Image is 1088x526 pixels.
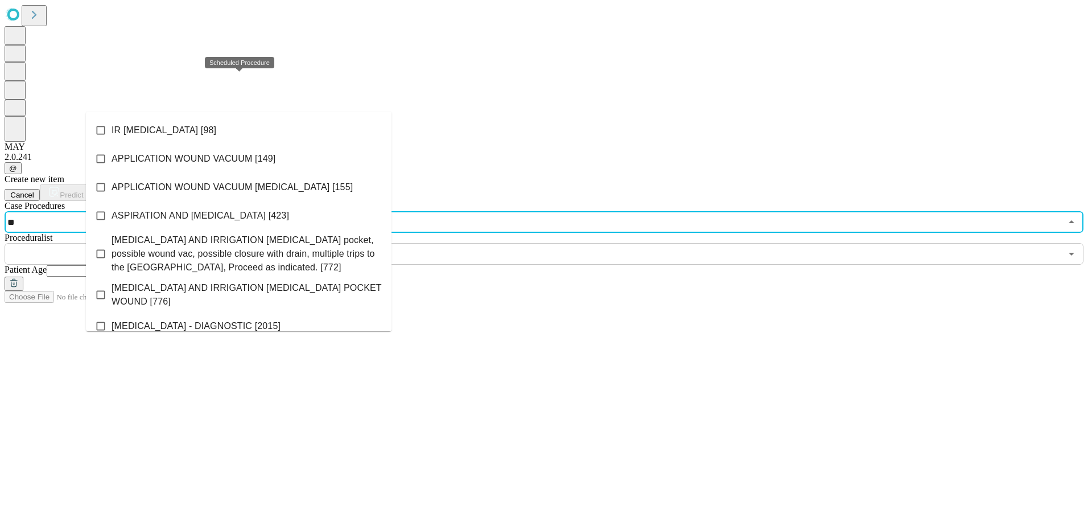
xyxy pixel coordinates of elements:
span: Patient Age [5,265,47,274]
button: Close [1064,214,1079,230]
span: @ [9,164,17,172]
button: @ [5,162,22,174]
button: Predict [40,184,92,201]
span: [MEDICAL_DATA] AND IRRIGATION [MEDICAL_DATA] pocket, possible wound vac, possible closure with dr... [112,233,382,274]
span: [MEDICAL_DATA] AND IRRIGATION [MEDICAL_DATA] POCKET WOUND [776] [112,281,382,309]
span: Predict [60,191,83,199]
span: ASPIRATION AND [MEDICAL_DATA] [423] [112,209,289,223]
div: MAY [5,142,1083,152]
span: Scheduled Procedure [5,201,65,211]
div: Scheduled Procedure [205,57,274,68]
span: Cancel [10,191,34,199]
span: Create new item [5,174,64,184]
button: Open [1064,246,1079,262]
span: IR [MEDICAL_DATA] [98] [112,124,216,137]
span: [MEDICAL_DATA] - DIAGNOSTIC [2015] [112,319,281,333]
span: Proceduralist [5,233,52,243]
span: APPLICATION WOUND VACUUM [149] [112,152,275,166]
button: Cancel [5,189,40,201]
div: 2.0.241 [5,152,1083,162]
span: APPLICATION WOUND VACUUM [MEDICAL_DATA] [155] [112,180,353,194]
